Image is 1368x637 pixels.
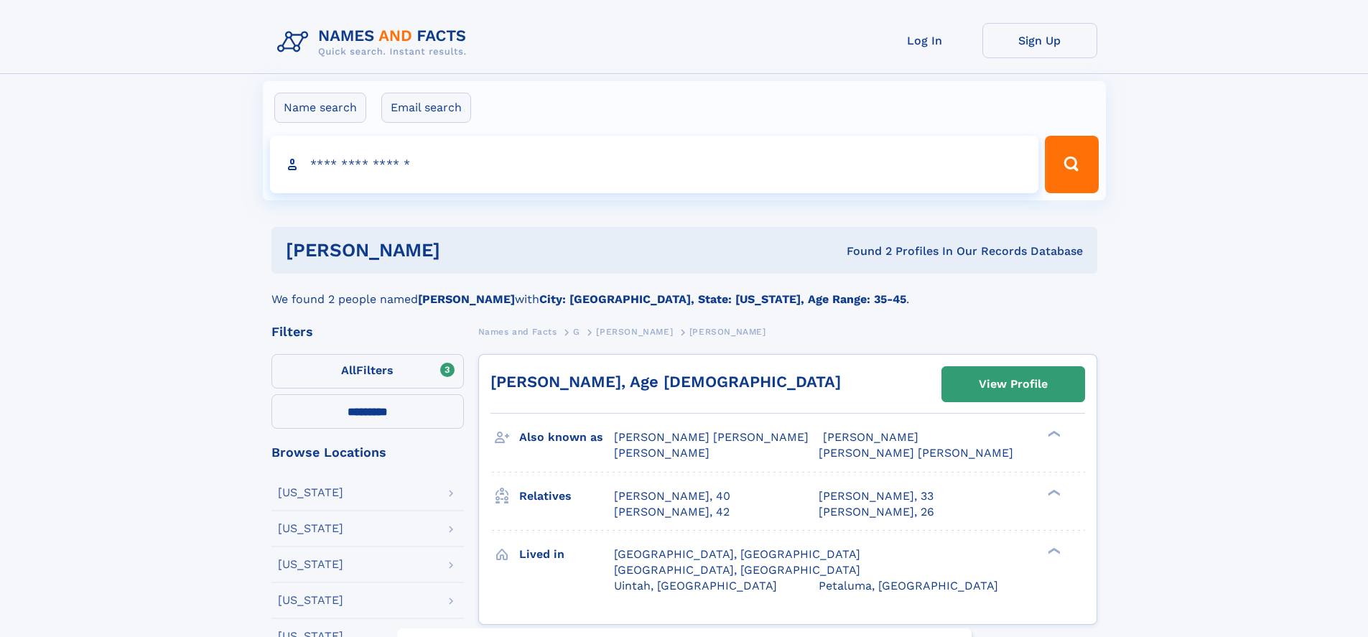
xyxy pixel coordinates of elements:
span: [GEOGRAPHIC_DATA], [GEOGRAPHIC_DATA] [614,563,860,577]
label: Name search [274,93,366,123]
b: [PERSON_NAME] [418,292,515,306]
h3: Lived in [519,542,614,567]
a: [PERSON_NAME], 26 [819,504,934,520]
span: [GEOGRAPHIC_DATA], [GEOGRAPHIC_DATA] [614,547,860,561]
h3: Also known as [519,425,614,450]
div: [US_STATE] [278,523,343,534]
a: [PERSON_NAME], 40 [614,488,730,504]
div: Found 2 Profiles In Our Records Database [643,243,1083,259]
a: [PERSON_NAME] [596,322,673,340]
div: Browse Locations [271,446,464,459]
div: ❯ [1044,429,1061,439]
div: [US_STATE] [278,559,343,570]
a: Sign Up [982,23,1097,58]
span: Uintah, [GEOGRAPHIC_DATA] [614,579,777,592]
span: G [573,327,580,337]
label: Filters [271,354,464,389]
span: Petaluma, [GEOGRAPHIC_DATA] [819,579,998,592]
a: [PERSON_NAME], 42 [614,504,730,520]
span: [PERSON_NAME] [689,327,766,337]
div: [US_STATE] [278,487,343,498]
a: [PERSON_NAME], Age [DEMOGRAPHIC_DATA] [490,373,841,391]
span: [PERSON_NAME] [596,327,673,337]
label: Email search [381,93,471,123]
div: [US_STATE] [278,595,343,606]
a: Names and Facts [478,322,557,340]
button: Search Button [1045,136,1098,193]
div: We found 2 people named with . [271,274,1097,308]
span: All [341,363,356,377]
img: Logo Names and Facts [271,23,478,62]
a: View Profile [942,367,1084,401]
a: G [573,322,580,340]
div: ❯ [1044,488,1061,497]
b: City: [GEOGRAPHIC_DATA], State: [US_STATE], Age Range: 35-45 [539,292,906,306]
h3: Relatives [519,484,614,508]
div: ❯ [1044,546,1061,555]
span: [PERSON_NAME] [614,446,709,460]
span: [PERSON_NAME] [PERSON_NAME] [614,430,809,444]
span: [PERSON_NAME] [PERSON_NAME] [819,446,1013,460]
div: Filters [271,325,464,338]
input: search input [270,136,1039,193]
a: [PERSON_NAME], 33 [819,488,934,504]
a: Log In [867,23,982,58]
div: View Profile [979,368,1048,401]
h1: [PERSON_NAME] [286,241,643,259]
span: [PERSON_NAME] [823,430,918,444]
